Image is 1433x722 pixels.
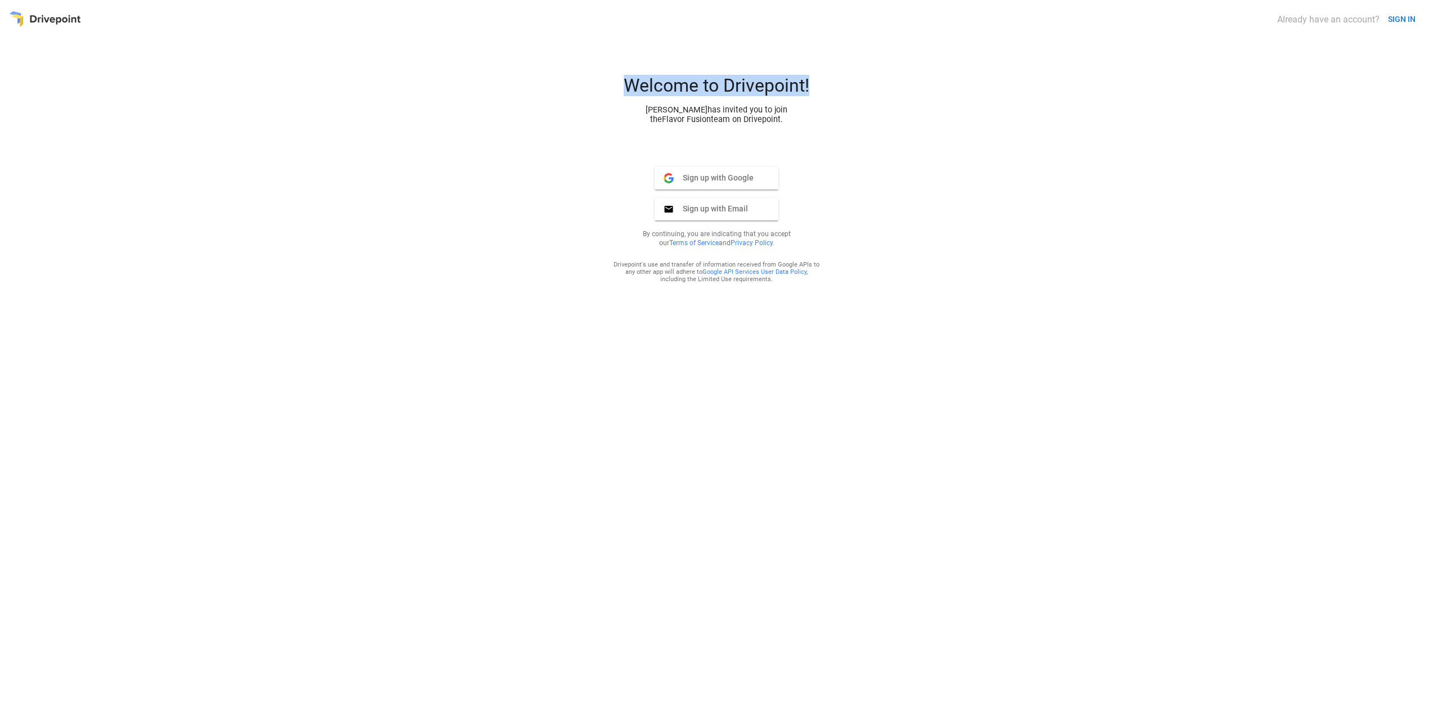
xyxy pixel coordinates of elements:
[636,105,797,124] div: [PERSON_NAME] has invited you to join the Flavor Fusion team on Drivepoint.
[582,75,851,105] div: Welcome to Drivepoint!
[613,261,820,283] div: Drivepoint's use and transfer of information received from Google APIs to any other app will adhe...
[702,268,806,276] a: Google API Services User Data Policy
[669,239,719,247] a: Terms of Service
[1384,9,1420,30] button: SIGN IN
[674,204,748,214] span: Sign up with Email
[655,167,778,189] button: Sign up with Google
[1277,14,1380,25] div: Already have an account?
[674,173,754,183] span: Sign up with Google
[731,239,773,247] a: Privacy Policy
[655,198,778,220] button: Sign up with Email
[629,229,804,247] p: By continuing, you are indicating that you accept our and .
